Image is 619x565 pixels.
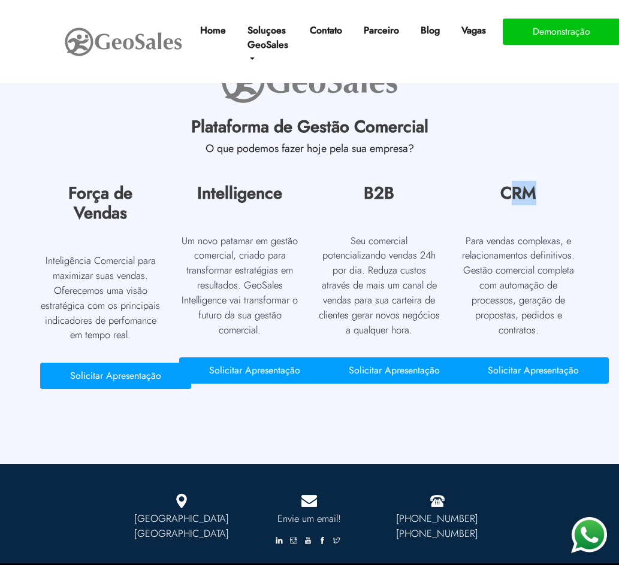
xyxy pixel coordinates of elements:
img: Mail [301,494,317,508]
p: [GEOGRAPHIC_DATA] [GEOGRAPHIC_DATA] [127,511,237,541]
p: Um novo patamar em gestão comercial, criado para transformar estratégias em resultados. GeoSales ... [179,233,301,338]
h2: B2B [319,183,440,209]
a: Soluçoes GeoSales [243,19,293,71]
img: GeoSales [64,25,183,59]
h2: Força de Vendas [40,183,162,229]
a: Parceiro [359,19,404,42]
img: WhatsApp [571,517,607,553]
a: Home [195,19,231,42]
h2: Intelligence [179,183,301,209]
a: Blog [416,19,445,42]
a: Envie um email! [255,511,364,526]
img: Marcador [176,494,187,508]
p: Para vendas complexas, e relacionamentos definitivos. Gestão comercial completa com automação de ... [458,233,579,338]
h3: O que podemos fazer hoje pela sua empresa? [31,142,588,162]
a: Contato [305,19,347,42]
button: Solicitar Apresentação [40,363,191,389]
a: [PHONE_NUMBER] [396,511,478,525]
a: [PHONE_NUMBER] [396,526,478,540]
a: Vagas [457,19,491,42]
h2: CRM [458,183,579,209]
h2: Plataforma de Gestão Comercial [31,117,588,143]
img: Fone [430,494,445,508]
button: Solicitar Apresentação [179,357,330,384]
button: Solicitar Apresentação [458,357,609,384]
p: Seu comercial potencializando vendas 24h por dia. Reduza custos através de mais um canal de venda... [319,233,440,338]
p: Inteligência Comercial para maximizar suas vendas. Oferecemos uma visão estratégica com os princ... [40,253,162,342]
button: Solicitar Apresentação [319,357,470,384]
